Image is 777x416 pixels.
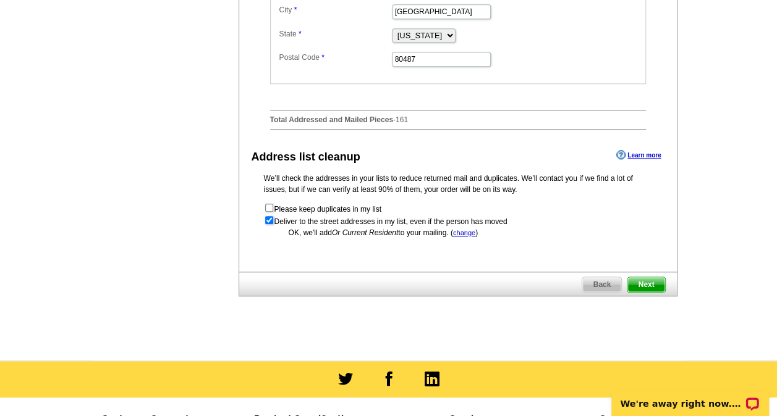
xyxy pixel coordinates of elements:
a: Learn more [616,150,661,160]
div: Address list cleanup [252,149,360,165]
span: Or Current Resident [332,228,398,237]
a: Back [582,277,622,293]
div: OK, we'll add to your mailing. ( ) [264,227,652,238]
form: Please keep duplicates in my list Deliver to the street addresses in my list, even if the person ... [264,202,652,227]
strong: Total Addressed and Mailed Pieces [270,115,393,124]
span: Back [582,277,621,292]
iframe: LiveChat chat widget [603,377,777,416]
label: Postal Code [279,52,391,63]
span: 161 [396,115,408,124]
span: Next [627,277,664,292]
a: change [453,229,475,236]
p: We’ll check the addresses in your lists to reduce returned mail and duplicates. We’ll contact you... [264,173,652,195]
label: State [279,28,391,40]
label: City [279,4,391,15]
